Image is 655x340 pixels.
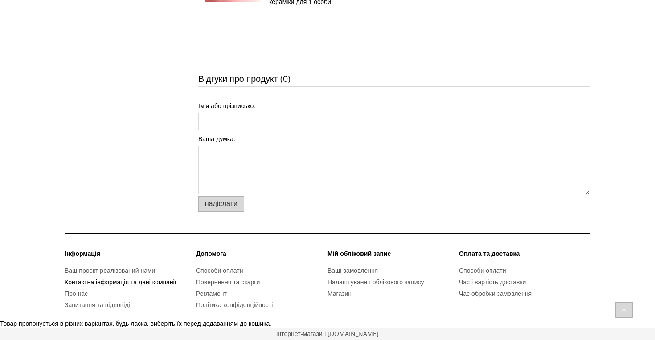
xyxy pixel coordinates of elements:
font: Допомога [196,249,226,258]
a: Політика конфіденційності [196,300,273,309]
a: Ваш проєкт реалізований нами! [65,266,157,275]
font: Ім'я або прізвисько: [198,101,255,110]
a: Повернення та скарги [196,278,260,286]
a: Способи оплати [459,266,506,275]
a: Час і вартість доставки [459,278,526,286]
button: Надіслати [198,196,244,212]
a: Магазин [327,289,352,298]
a: Про нас [65,289,88,298]
font: Інформація [65,249,100,258]
font: Ваша думка: [198,134,235,143]
a: Запитання та відповіді [65,300,130,309]
a: Способи оплати [196,266,243,275]
a: Налаштування облікового запису [327,278,424,286]
a: Час обробки замовлення [459,289,532,298]
a: Магазин створено на платформі Shoper. Перейдіть на shoper.pl — він відкриється в новій вкладці. [276,329,379,338]
font: Інтернет-магазин [DOMAIN_NAME] [276,329,379,338]
a: Ваші замовлення [327,266,378,275]
font: Надіслати [205,199,237,207]
font: Відгуки про продукт (0) [198,73,291,85]
font: Оплата та доставка [459,249,520,258]
a: Контактна інформація та дані компанії [65,278,176,286]
a: Регламент [196,289,227,298]
font: Мій обліковий запис [327,249,391,258]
